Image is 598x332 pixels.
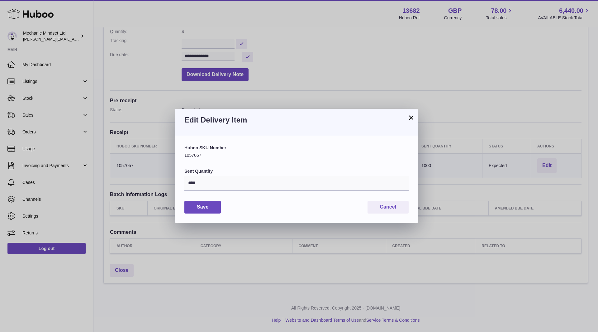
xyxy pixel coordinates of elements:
[407,114,415,121] button: ×
[184,115,409,125] h3: Edit Delivery Item
[184,168,409,174] label: Sent Quantity
[184,145,409,158] div: 1057057
[184,201,221,214] button: Save
[184,145,409,151] label: Huboo SKU Number
[368,201,409,214] button: Cancel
